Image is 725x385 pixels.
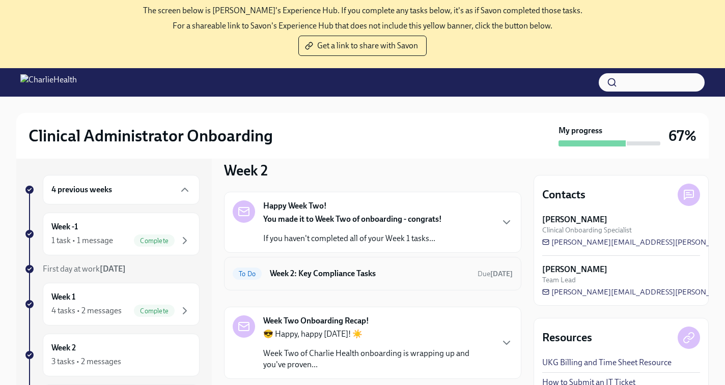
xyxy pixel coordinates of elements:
img: CharlieHealth [20,74,77,91]
p: 😎 Happy, happy [DATE]! ☀️ [263,329,492,340]
span: Get a link to share with Savon [307,41,418,51]
h6: Week 2: Key Compliance Tasks [270,268,469,279]
div: 4 previous weeks [43,175,200,204]
strong: [DATE] [490,270,513,278]
span: Team Lead [542,275,576,285]
h6: Week 2 [51,342,76,353]
h3: Week 2 [224,161,268,180]
strong: You made it to Week Two of onboarding - congrats! [263,214,442,224]
h3: 67% [668,127,696,145]
span: To Do [233,270,262,278]
p: For a shareable link to Savon's Experience Hub that does not include this yellow banner, click th... [173,20,552,32]
h6: 4 previous weeks [51,184,112,195]
button: Get a link to share with Savon [298,36,427,56]
a: First day at work[DATE] [24,263,200,275]
span: Clinical Onboarding Specialist [542,225,632,235]
a: Week 14 tasks • 2 messagesComplete [24,283,200,325]
strong: Happy Week Two! [263,200,327,212]
div: 4 tasks • 2 messages [51,305,122,316]
strong: Week Two Onboarding Recap! [263,315,369,327]
strong: [PERSON_NAME] [542,264,607,275]
a: Week -11 task • 1 messageComplete [24,213,200,255]
span: Due [478,270,513,278]
h6: Week -1 [51,221,78,232]
p: Week Two of Charlie Health onboarding is wrapping up and you've proven... [263,348,492,370]
strong: [PERSON_NAME] [542,214,607,225]
span: First day at work [43,264,126,274]
h4: Resources [542,330,592,345]
strong: My progress [559,125,602,136]
span: September 29th, 2025 10:00 [478,269,513,279]
p: If you haven't completed all of your Week 1 tasks... [263,233,442,244]
p: The screen below is [PERSON_NAME]'s Experience Hub. If you complete any tasks below, it's as if S... [143,5,582,16]
span: Complete [134,307,175,315]
a: To DoWeek 2: Key Compliance TasksDue[DATE] [233,265,513,282]
div: 3 tasks • 2 messages [51,356,121,367]
a: UKG Billing and Time Sheet Resource [542,357,672,368]
div: 1 task • 1 message [51,235,113,246]
strong: [DATE] [100,264,126,274]
h4: Contacts [542,187,585,202]
h6: Week 1 [51,291,75,303]
a: Week 23 tasks • 2 messages [24,334,200,376]
span: Complete [134,237,175,245]
h2: Clinical Administrator Onboarding [29,126,273,146]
